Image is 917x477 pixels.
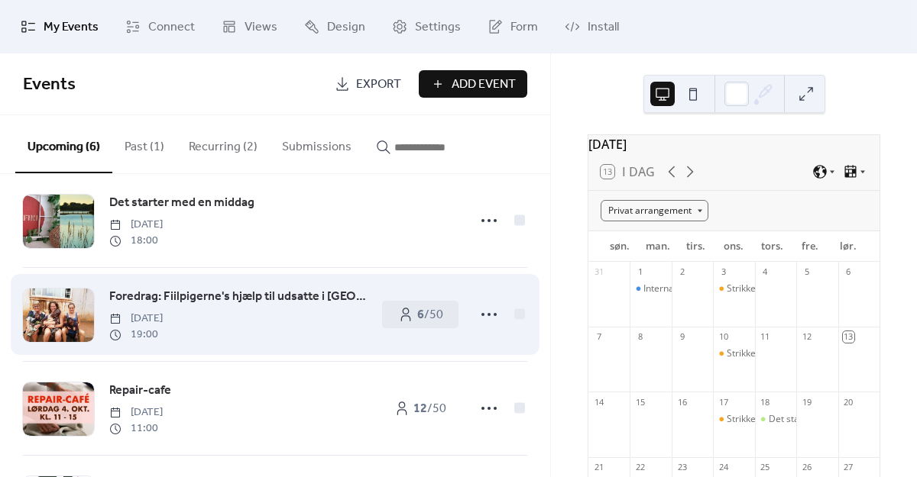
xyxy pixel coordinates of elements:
span: Add Event [452,76,516,94]
div: International Meet-up [630,282,671,295]
div: International Meet-up [643,282,736,295]
div: Det starter med en middag [755,413,796,426]
div: 26 [801,462,812,473]
div: tors. [753,231,791,262]
a: Foredrag: Fiilpigerne's hjælp til udsatte i [GEOGRAPHIC_DATA] [109,287,367,307]
span: Form [510,18,538,37]
div: søn. [601,231,639,262]
div: Strikkecafé [727,413,774,426]
span: My Events [44,18,99,37]
div: [DATE] [588,135,880,153]
div: 6 [843,266,854,278]
div: 16 [676,396,688,408]
span: Events [23,68,76,102]
div: 19 [801,396,812,408]
div: fre. [791,231,829,262]
span: / 50 [417,306,443,324]
div: 15 [634,396,646,408]
div: 20 [843,396,854,408]
div: man. [639,231,677,262]
div: 7 [593,331,604,343]
div: 24 [718,462,729,473]
a: My Events [9,6,110,47]
div: 23 [676,462,688,473]
a: Install [553,6,630,47]
span: Repair-cafe [109,382,171,400]
b: 6 [417,303,424,327]
div: tirs. [677,231,715,262]
div: Strikkecafé [713,282,754,295]
div: 5 [801,266,812,278]
a: Export [323,70,413,98]
a: Views [210,6,289,47]
div: 31 [593,266,604,278]
div: 13 [843,331,854,343]
button: Past (1) [112,115,177,172]
span: Install [588,18,619,37]
span: Connect [148,18,195,37]
div: 22 [634,462,646,473]
button: Upcoming (6) [15,115,112,173]
div: 21 [593,462,604,473]
div: 8 [634,331,646,343]
span: Design [327,18,365,37]
span: Det starter med en middag [109,194,254,212]
div: 10 [718,331,729,343]
a: 12/50 [382,395,458,422]
button: Submissions [270,115,364,172]
div: Strikkecafé [727,347,774,360]
a: Form [476,6,549,47]
span: [DATE] [109,404,163,421]
div: 4 [760,266,771,278]
div: Strikkecafé [713,413,754,426]
a: Settings [381,6,472,47]
span: Foredrag: Fiilpigerne's hjælp til udsatte i [GEOGRAPHIC_DATA] [109,288,367,306]
span: [DATE] [109,217,163,233]
div: 1 [634,266,646,278]
div: 11 [760,331,771,343]
div: 2 [676,266,688,278]
button: Add Event [419,70,527,98]
div: Strikkecafé [713,347,754,360]
b: 12 [413,397,427,421]
div: Det starter med en middag [769,413,884,426]
a: Repair-cafe [109,381,171,401]
div: 27 [843,462,854,473]
div: 3 [718,266,729,278]
a: Design [293,6,377,47]
span: / 50 [413,400,446,418]
div: 25 [760,462,771,473]
span: 19:00 [109,327,163,343]
button: Recurring (2) [177,115,270,172]
div: 14 [593,396,604,408]
span: 18:00 [109,233,163,249]
div: Strikkecafé [727,282,774,295]
a: Det starter med en middag [109,193,254,213]
div: 9 [676,331,688,343]
span: Export [356,76,401,94]
div: 12 [801,331,812,343]
div: 17 [718,396,729,408]
a: Connect [114,6,206,47]
span: Settings [415,18,461,37]
span: [DATE] [109,311,163,327]
div: lør. [829,231,867,262]
span: 11:00 [109,421,163,437]
div: ons. [715,231,753,262]
a: 6/50 [382,301,458,328]
div: 18 [760,396,771,408]
span: Views [245,18,277,37]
